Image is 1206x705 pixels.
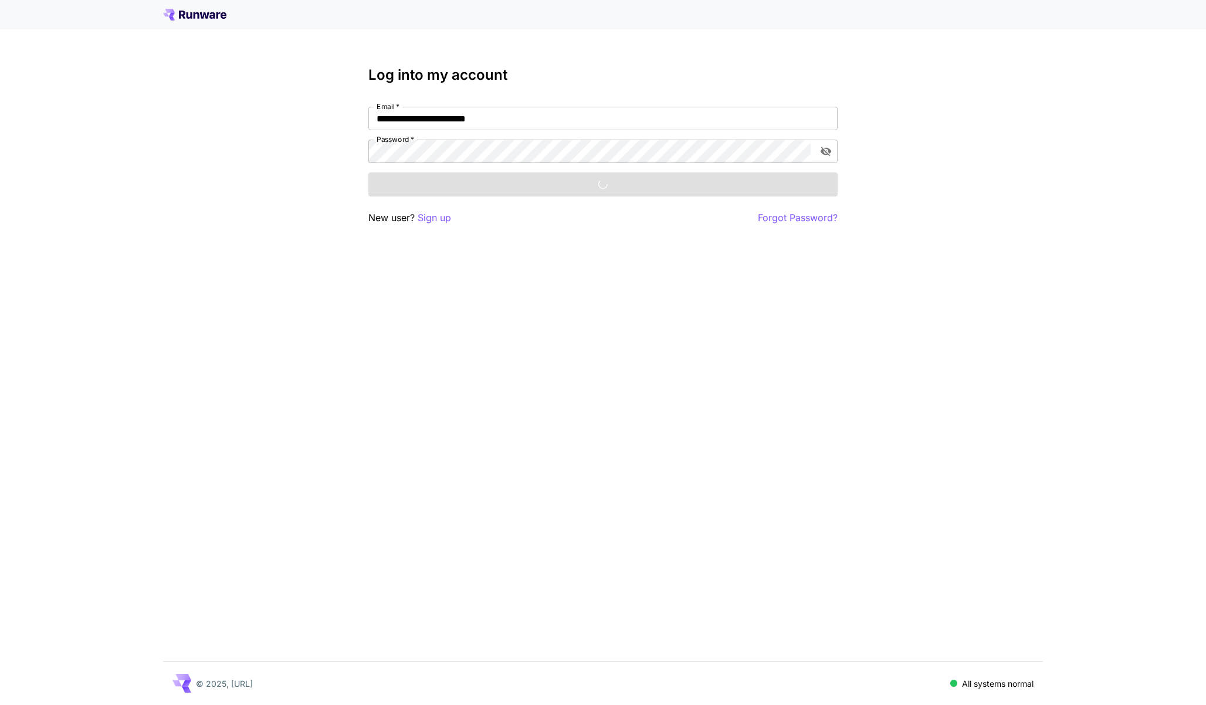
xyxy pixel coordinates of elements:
h3: Log into my account [368,67,838,83]
p: New user? [368,211,451,225]
button: Sign up [418,211,451,225]
label: Password [377,134,414,144]
button: Forgot Password? [758,211,838,225]
button: toggle password visibility [815,141,836,162]
p: © 2025, [URL] [196,677,253,690]
p: All systems normal [962,677,1034,690]
label: Email [377,101,399,111]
